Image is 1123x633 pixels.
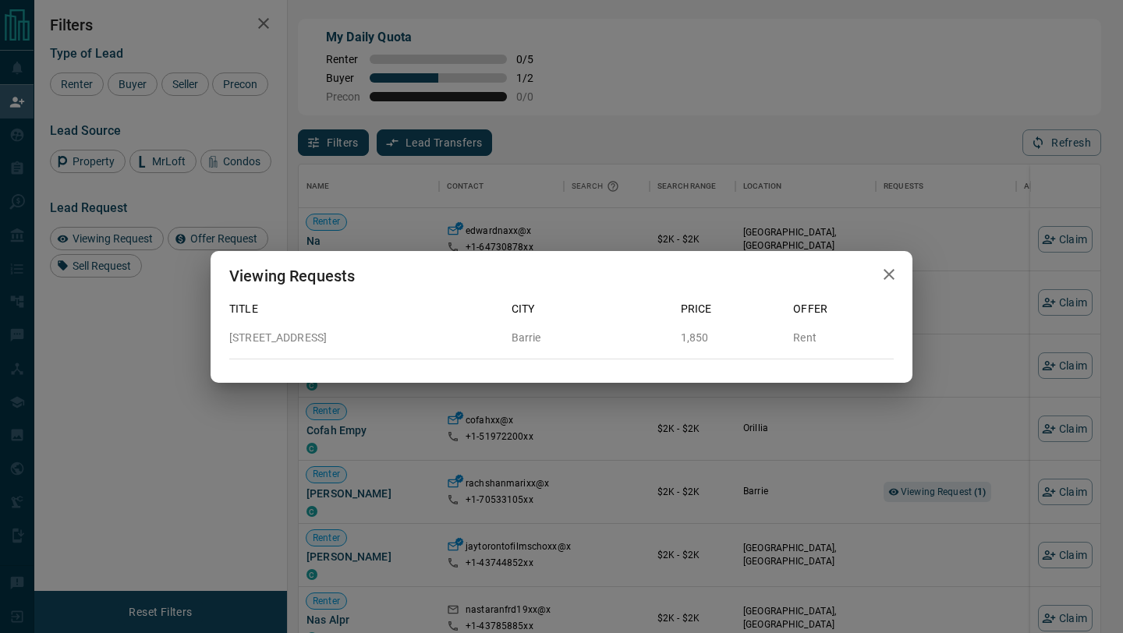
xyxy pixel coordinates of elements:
p: Rent [793,330,894,346]
p: City [512,301,668,317]
p: [STREET_ADDRESS] [229,330,499,346]
h2: Viewing Requests [211,251,374,301]
p: 1,850 [681,330,781,346]
p: Title [229,301,499,317]
p: Barrie [512,330,668,346]
p: Price [681,301,781,317]
p: Offer [793,301,894,317]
